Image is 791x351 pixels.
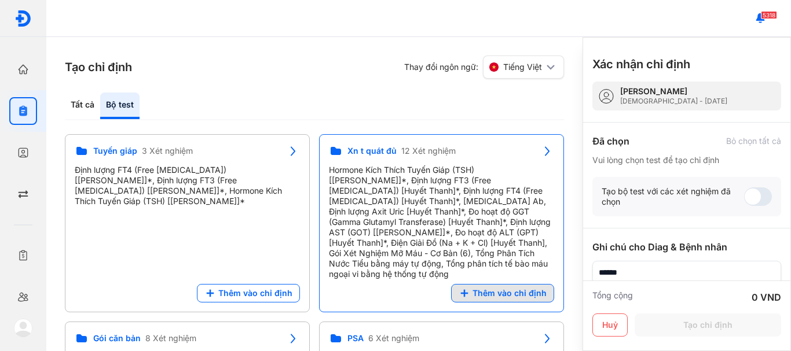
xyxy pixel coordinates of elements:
[14,319,32,337] img: logo
[620,86,727,97] div: [PERSON_NAME]
[347,333,364,343] span: PSA
[602,186,744,207] div: Tạo bộ test với các xét nghiệm đã chọn
[451,284,554,302] button: Thêm vào chỉ định
[592,155,781,165] div: Vui lòng chọn test để tạo chỉ định
[592,290,633,304] div: Tổng cộng
[592,56,690,72] h3: Xác nhận chỉ định
[65,93,100,119] div: Tất cả
[14,10,32,27] img: logo
[142,146,193,156] span: 3 Xét nghiệm
[592,240,781,254] div: Ghi chú cho Diag & Bệnh nhân
[404,56,564,79] div: Thay đổi ngôn ngữ:
[93,333,141,343] span: Gói căn bản
[592,313,628,337] button: Huỷ
[145,333,196,343] span: 8 Xét nghiệm
[592,134,629,148] div: Đã chọn
[347,146,397,156] span: Xn t quát đủ
[503,62,542,72] span: Tiếng Việt
[726,136,781,146] div: Bỏ chọn tất cả
[635,313,781,337] button: Tạo chỉ định
[197,284,300,302] button: Thêm vào chỉ định
[620,97,727,106] div: [DEMOGRAPHIC_DATA] - [DATE]
[93,146,137,156] span: Tuyến giáp
[401,146,456,156] span: 12 Xét nghiệm
[100,93,140,119] div: Bộ test
[368,333,419,343] span: 6 Xét nghiệm
[75,165,300,206] div: Định lượng FT4 (Free [MEDICAL_DATA]) [[PERSON_NAME]]*, Định lượng FT3 (Free [MEDICAL_DATA]) [[PER...
[752,290,781,304] div: 0 VND
[329,165,554,279] div: Hormone Kích Thích Tuyến Giáp (TSH) [[PERSON_NAME]]*, Định lượng FT3 (Free [MEDICAL_DATA]) [Huyết...
[65,59,132,75] h3: Tạo chỉ định
[218,288,292,298] span: Thêm vào chỉ định
[761,11,777,19] span: 5318
[473,288,547,298] span: Thêm vào chỉ định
